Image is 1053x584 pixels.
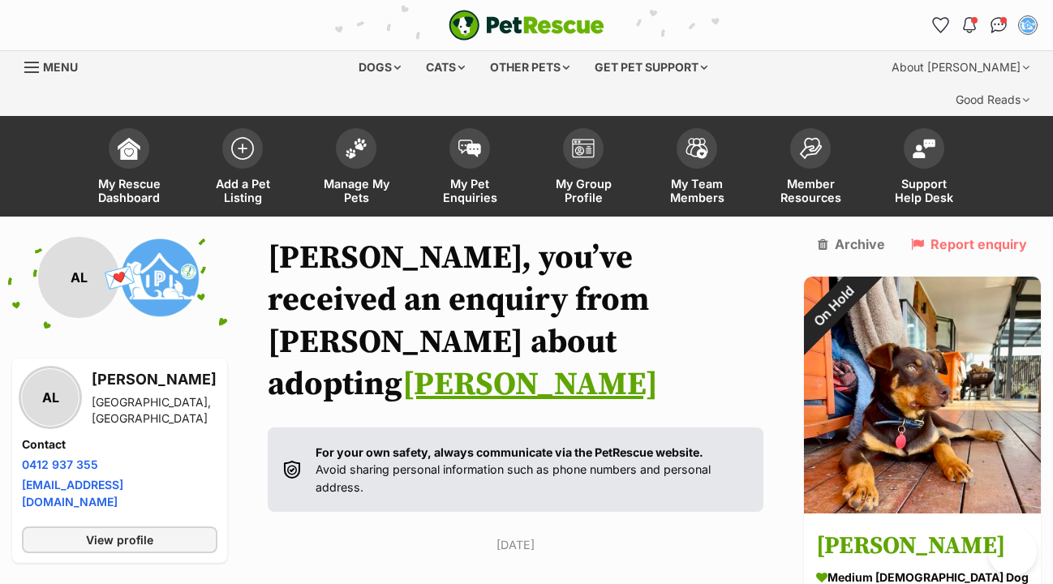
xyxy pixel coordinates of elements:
p: Avoid sharing personal information such as phone numbers and personal address. [316,444,747,496]
a: 0412 937 355 [22,457,98,471]
p: [DATE] [268,536,763,553]
a: PetRescue [449,10,604,41]
a: Conversations [986,12,1012,38]
span: Support Help Desk [888,177,961,204]
h1: [PERSON_NAME], you’ve received an enquiry from [PERSON_NAME] about adopting [268,237,763,406]
button: My account [1015,12,1041,38]
a: [PERSON_NAME] [402,364,658,405]
img: pet-enquiries-icon-7e3ad2cf08bfb03b45e93fb7055b45f3efa6380592205ae92323e6603595dc1f.svg [458,140,481,157]
a: Member Resources [754,120,867,217]
a: On Hold [804,500,1041,517]
a: View profile [22,526,217,553]
a: [EMAIL_ADDRESS][DOMAIN_NAME] [22,478,123,509]
img: member-resources-icon-8e73f808a243e03378d46382f2149f9095a855e16c252ad45f914b54edf8863c.svg [799,137,822,159]
div: Other pets [479,51,581,84]
span: My Team Members [660,177,733,204]
ul: Account quick links [927,12,1041,38]
span: My Group Profile [547,177,620,204]
img: group-profile-icon-3fa3cf56718a62981997c0bc7e787c4b2cf8bcc04b72c1350f741eb67cf2f40e.svg [572,139,595,158]
img: manage-my-pets-icon-02211641906a0b7f246fdf0571729dbe1e7629f14944591b6c1af311fb30b64b.svg [345,138,367,159]
span: Member Resources [774,177,847,204]
a: My Team Members [640,120,754,217]
img: team-members-icon-5396bd8760b3fe7c0b43da4ab00e1e3bb1a5d9ba89233759b79545d2d3fc5d0d.svg [686,138,708,159]
a: My Group Profile [526,120,640,217]
div: [GEOGRAPHIC_DATA], [GEOGRAPHIC_DATA] [92,394,217,427]
iframe: Help Scout Beacon - Open [988,527,1037,576]
span: Add a Pet Listing [206,177,279,204]
a: My Pet Enquiries [413,120,526,217]
div: Dogs [347,51,412,84]
a: Add a Pet Listing [186,120,299,217]
img: susan bullen profile pic [1020,17,1036,33]
img: logo-e224e6f780fb5917bec1dbf3a21bbac754714ae5b6737aabdf751b685950b380.svg [449,10,604,41]
div: On Hold [782,254,886,358]
img: dashboard-icon-eb2f2d2d3e046f16d808141f083e7271f6b2e854fb5c12c21221c1fb7104beca.svg [118,137,140,160]
h3: [PERSON_NAME] [816,528,1029,565]
a: My Rescue Dashboard [72,120,186,217]
span: Manage My Pets [320,177,393,204]
a: Manage My Pets [299,120,413,217]
img: Pyrenees Animal Rescue profile pic [119,237,200,318]
span: Menu [43,60,78,74]
div: About [PERSON_NAME] [880,51,1041,84]
h4: Contact [22,436,217,453]
span: View profile [86,531,153,548]
div: Get pet support [583,51,719,84]
a: Support Help Desk [867,120,981,217]
h3: [PERSON_NAME] [92,368,217,391]
div: AL [38,237,119,318]
div: Cats [415,51,476,84]
div: Good Reads [944,84,1041,116]
img: add-pet-listing-icon-0afa8454b4691262ce3f59096e99ab1cd57d4a30225e0717b998d2c9b9846f56.svg [231,137,254,160]
span: 💌 [101,260,138,295]
button: Notifications [956,12,982,38]
a: Report enquiry [911,237,1027,251]
img: help-desk-icon-fdf02630f3aa405de69fd3d07c3f3aa587a6932b1a1747fa1d2bba05be0121f9.svg [913,139,935,158]
strong: For your own safety, always communicate via the PetRescue website. [316,445,703,459]
a: Favourites [927,12,953,38]
div: AL [22,369,79,426]
img: notifications-46538b983faf8c2785f20acdc204bb7945ddae34d4c08c2a6579f10ce5e182be.svg [963,17,976,33]
span: My Pet Enquiries [433,177,506,204]
a: Archive [818,237,885,251]
img: chat-41dd97257d64d25036548639549fe6c8038ab92f7586957e7f3b1b290dea8141.svg [991,17,1008,33]
a: Menu [24,51,89,80]
img: Rodney [804,277,1041,513]
span: My Rescue Dashboard [92,177,165,204]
